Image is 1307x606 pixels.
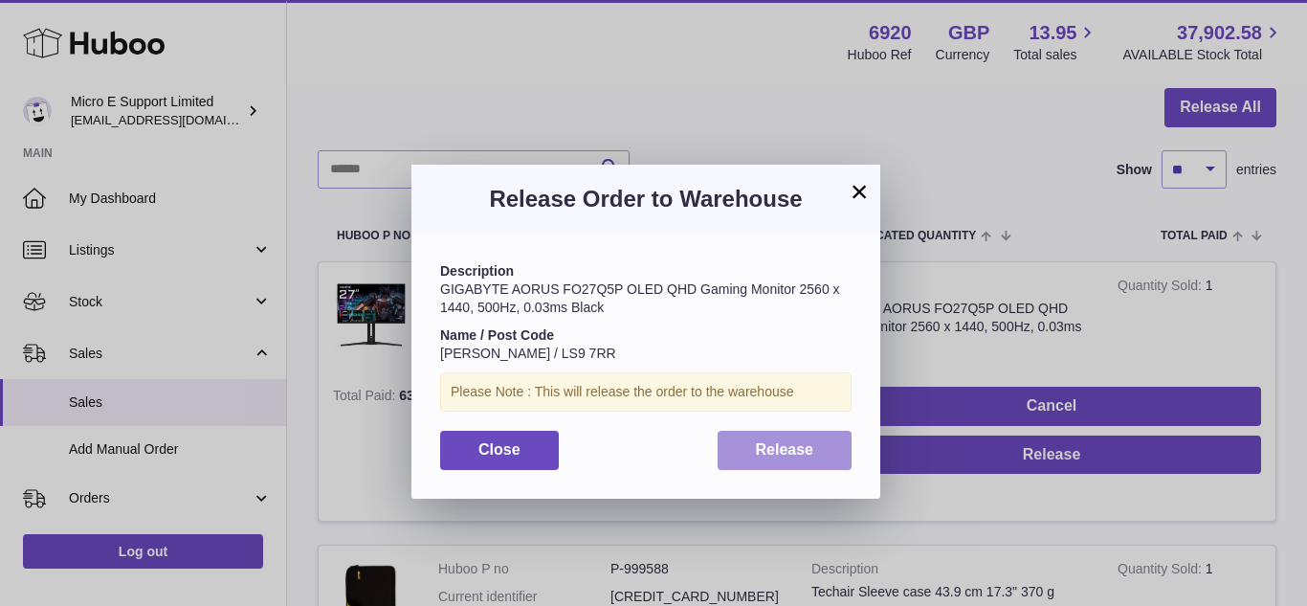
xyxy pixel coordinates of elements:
button: × [848,180,871,203]
strong: Description [440,263,514,279]
strong: Name / Post Code [440,327,554,343]
span: [PERSON_NAME] / LS9 7RR [440,346,616,361]
button: Close [440,431,559,470]
span: Close [478,441,521,458]
h3: Release Order to Warehouse [440,184,852,214]
button: Release [718,431,853,470]
span: GIGABYTE AORUS FO27Q5P OLED QHD Gaming Monitor 2560 x 1440, 500Hz, 0.03ms Black [440,281,840,315]
span: Release [756,441,814,458]
div: Please Note : This will release the order to the warehouse [440,372,852,412]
